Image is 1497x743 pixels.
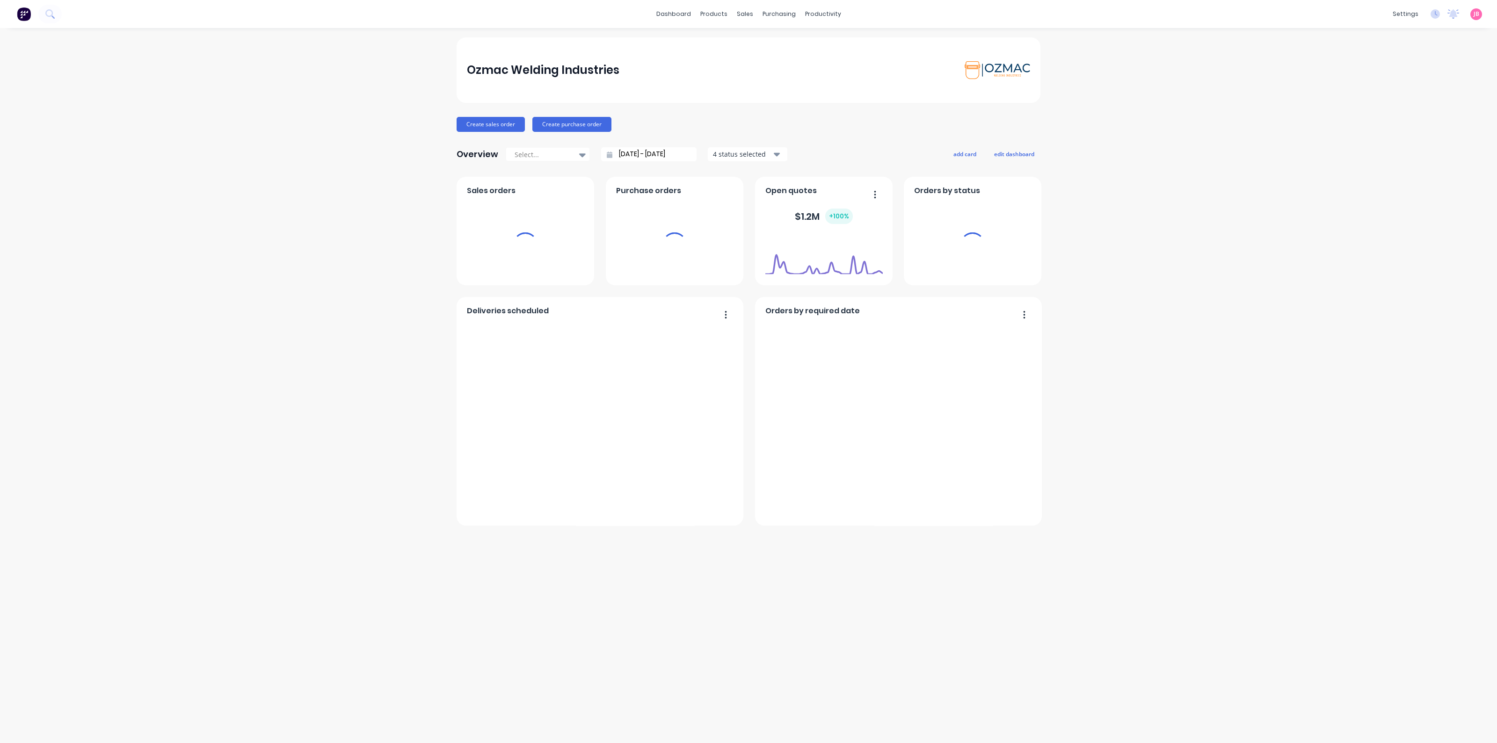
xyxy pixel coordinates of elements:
[696,7,732,21] div: products
[616,185,681,196] span: Purchase orders
[825,209,853,224] div: + 100 %
[965,61,1030,79] img: Ozmac Welding Industries
[988,148,1040,160] button: edit dashboard
[652,7,696,21] a: dashboard
[457,117,525,132] button: Create sales order
[457,145,498,164] div: Overview
[467,185,516,196] span: Sales orders
[467,61,619,79] div: Ozmac Welding Industries
[467,305,549,317] span: Deliveries scheduled
[765,185,817,196] span: Open quotes
[1474,10,1479,18] span: JB
[795,209,853,224] div: $ 1.2M
[914,185,980,196] span: Orders by status
[758,7,800,21] div: purchasing
[947,148,982,160] button: add card
[1388,7,1423,21] div: settings
[800,7,846,21] div: productivity
[708,147,787,161] button: 4 status selected
[17,7,31,21] img: Factory
[713,149,772,159] div: 4 status selected
[732,7,758,21] div: sales
[532,117,611,132] button: Create purchase order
